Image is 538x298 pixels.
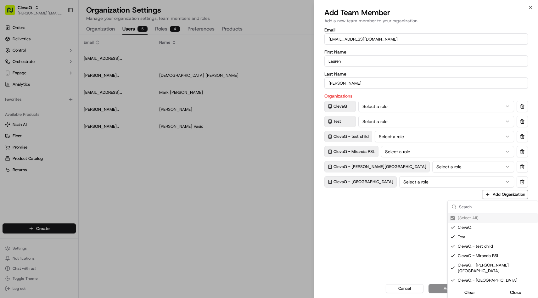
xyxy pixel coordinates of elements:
span: API Documentation [59,91,101,98]
span: ClevaQ - Miranda RSL [458,253,535,259]
img: 1736555255976-a54dd68f-1ca7-489b-9aae-adbdc363a1c4 [6,60,18,71]
span: Test [458,234,535,240]
span: ClevaQ - [PERSON_NAME][GEOGRAPHIC_DATA] [458,262,535,274]
button: Clear [448,288,491,297]
div: 💻 [53,92,58,97]
a: 💻API Documentation [51,89,104,100]
a: Powered byPylon [44,106,76,111]
div: Start new chat [21,60,103,66]
a: 📗Knowledge Base [4,89,51,100]
img: Nash [6,6,19,19]
input: Got a question? Start typing here... [16,41,113,47]
span: ClevaQ - test child [458,244,535,249]
div: 📗 [6,92,11,97]
input: Search... [459,200,534,213]
span: ClevaQ [458,225,535,230]
p: Welcome 👋 [6,25,115,35]
span: Pylon [63,107,76,111]
button: Close [494,288,537,297]
span: ClevaQ - [GEOGRAPHIC_DATA] [458,278,535,283]
div: We're available if you need us! [21,66,80,71]
span: Knowledge Base [13,91,48,98]
button: Start new chat [107,62,115,70]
